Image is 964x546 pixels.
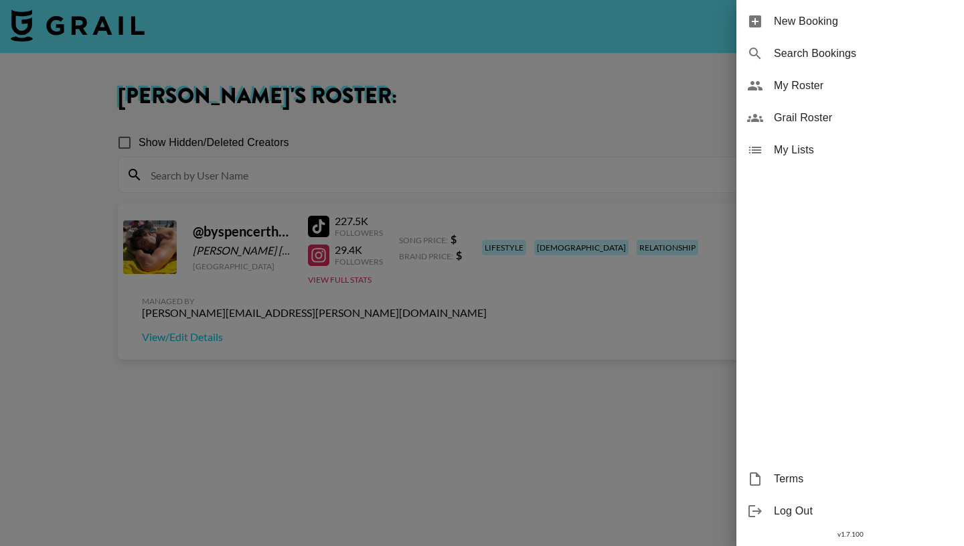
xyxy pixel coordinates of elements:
[736,70,964,102] div: My Roster
[774,78,953,94] span: My Roster
[774,46,953,62] span: Search Bookings
[736,38,964,70] div: Search Bookings
[736,5,964,38] div: New Booking
[774,503,953,519] span: Log Out
[774,471,953,487] span: Terms
[774,142,953,158] span: My Lists
[736,134,964,166] div: My Lists
[774,110,953,126] span: Grail Roster
[736,102,964,134] div: Grail Roster
[774,13,953,29] span: New Booking
[736,527,964,541] div: v 1.7.100
[736,495,964,527] div: Log Out
[736,463,964,495] div: Terms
